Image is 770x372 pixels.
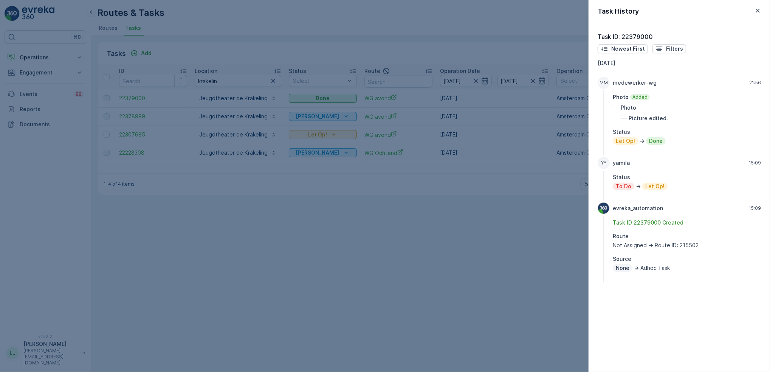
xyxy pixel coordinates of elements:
p: Status [613,174,761,181]
p: To Do [615,183,632,190]
p: Task ID: 22379000 [598,32,761,41]
div: MM [598,77,610,89]
p: Photo [613,93,629,101]
p: evreka_automation [613,205,663,212]
p: Status [613,128,761,136]
p: None [615,264,630,272]
p: -> [640,137,645,145]
p: yamila [613,159,630,167]
p: -> [648,242,653,249]
p: Let Op! [645,183,665,190]
p: Picture edited. [629,115,668,122]
p: Newest First [611,45,645,53]
p: 21:56 [749,80,761,86]
p: Filters [666,45,683,53]
p: Photo [621,104,636,112]
p: Task History [598,6,639,17]
p: Route ID: 215502 [655,242,699,249]
img: Evreka Logo [598,203,609,214]
p: 15:09 [749,160,761,166]
button: Newest First [598,44,648,53]
p: Task ID 22379000 Created [613,219,761,226]
p: -> [634,264,639,272]
p: Added [632,94,648,100]
p: Let Op! [615,137,636,145]
p: Not Assigned [613,242,647,249]
p: Done [648,137,663,145]
p: Route [613,232,761,240]
p: Adhoc Task [640,264,670,272]
p: 15:09 [749,205,761,211]
p: -> [636,183,641,190]
p: [DATE] [598,59,761,67]
button: Filters [652,44,686,53]
div: YY [598,157,610,169]
p: Source [613,255,761,263]
p: medewerker-wg [613,79,657,87]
